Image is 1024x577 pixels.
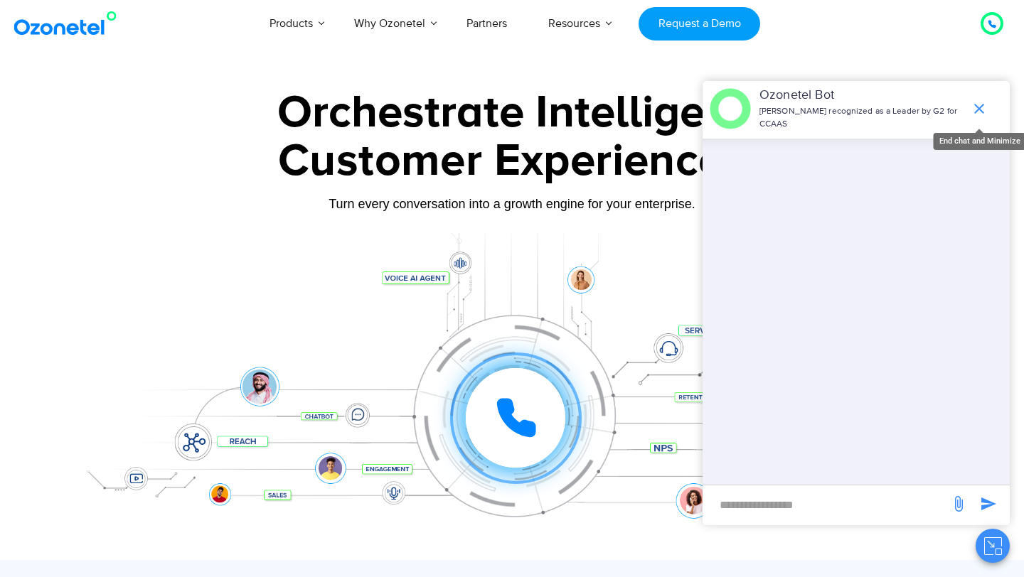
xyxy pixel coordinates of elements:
[976,529,1010,563] button: Close chat
[639,7,760,41] a: Request a Demo
[965,95,993,123] span: end chat or minimize
[68,127,956,195] div: Customer Experiences
[974,490,1003,518] span: send message
[68,196,956,212] div: Turn every conversation into a growth engine for your enterprise.
[710,88,751,129] img: header
[710,492,943,518] div: new-msg-input
[759,86,964,105] p: Ozonetel Bot
[759,105,964,131] p: [PERSON_NAME] recognized as a Leader by G2 for CCAAS
[944,490,973,518] span: send message
[68,90,956,136] div: Orchestrate Intelligent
